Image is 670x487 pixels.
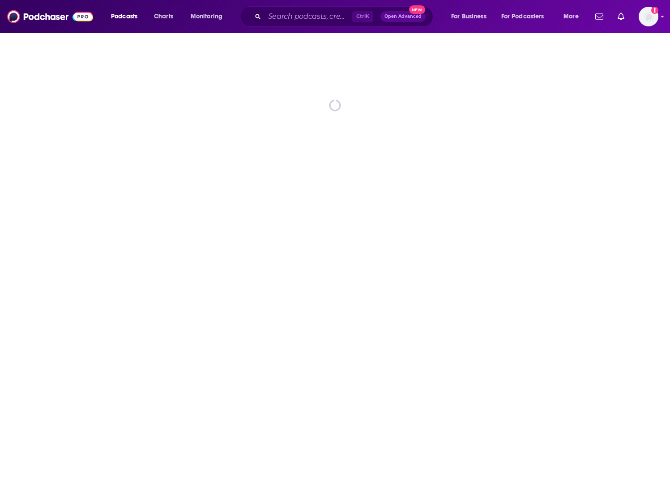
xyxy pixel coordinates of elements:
[148,9,179,24] a: Charts
[409,5,425,14] span: New
[614,9,628,24] a: Show notifications dropdown
[639,7,658,26] button: Show profile menu
[248,6,442,27] div: Search podcasts, credits, & more...
[639,7,658,26] img: User Profile
[105,9,149,24] button: open menu
[380,11,426,22] button: Open AdvancedNew
[111,10,137,23] span: Podcasts
[384,14,422,19] span: Open Advanced
[639,7,658,26] span: Logged in as clareliening
[445,9,498,24] button: open menu
[592,9,607,24] a: Show notifications dropdown
[352,11,373,22] span: Ctrl K
[563,10,579,23] span: More
[451,10,486,23] span: For Business
[154,10,173,23] span: Charts
[184,9,234,24] button: open menu
[501,10,544,23] span: For Podcasters
[265,9,352,24] input: Search podcasts, credits, & more...
[557,9,590,24] button: open menu
[495,9,557,24] button: open menu
[191,10,222,23] span: Monitoring
[651,7,658,14] svg: Add a profile image
[7,8,93,25] img: Podchaser - Follow, Share and Rate Podcasts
